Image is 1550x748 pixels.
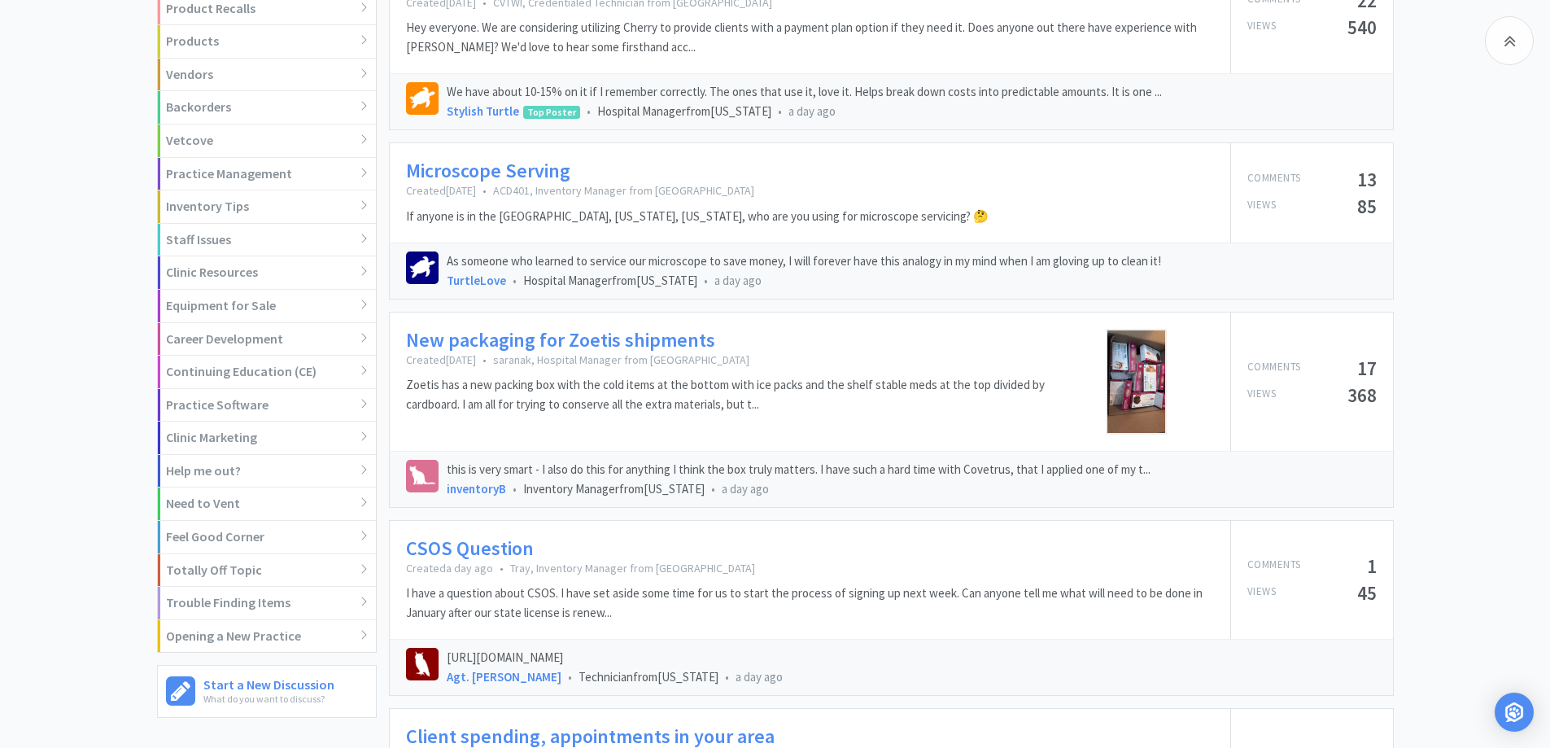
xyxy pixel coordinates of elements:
a: Stylish Turtle [447,103,519,119]
p: If anyone is in the [GEOGRAPHIC_DATA], [US_STATE], [US_STATE], who are you using for microscope s... [406,207,989,226]
p: Hey everyone. We are considering utilizing Cherry to provide clients with a payment plan option i... [406,18,1214,57]
div: Staff Issues [158,224,376,257]
p: Comments [1247,557,1301,575]
img: IMG_9112-1755808479.jfif [1106,329,1167,435]
div: Practice Software [158,389,376,422]
p: Created [DATE] ACD401, Inventory Manager from [GEOGRAPHIC_DATA] [406,183,989,198]
div: Clinic Marketing [158,422,376,455]
div: Equipment for Sale [158,290,376,323]
a: Microscope Serving [406,160,570,183]
a: TurtleLove [447,273,506,288]
span: • [568,669,572,685]
p: Comments [1247,170,1301,189]
h5: 13 [1357,170,1377,189]
p: We have about 10-15% on it if I remember correctly. The ones that use it, love it. Helps break do... [447,82,1377,102]
div: Trouble Finding Items [158,587,376,620]
p: I have a question about CSOS. I have set aside some time for us to start the process of signing u... [406,584,1214,623]
div: Technician from [US_STATE] [447,667,1377,687]
span: • [711,481,715,496]
span: • [704,273,708,288]
span: • [482,183,487,198]
div: Totally Off Topic [158,554,376,588]
div: Inventory Tips [158,190,376,224]
a: inventoryB [447,481,506,496]
span: Top Poster [524,107,579,118]
div: Clinic Resources [158,256,376,290]
span: • [513,481,517,496]
p: Views [1247,197,1277,216]
p: [URL][DOMAIN_NAME] [447,648,1377,667]
p: Created [DATE] saranak, Hospital Manager from [GEOGRAPHIC_DATA] [406,352,1051,367]
span: • [513,273,517,288]
p: Comments [1247,359,1301,378]
a: Start a New DiscussionWhat do you want to discuss? [157,665,377,717]
span: a day ago [722,481,769,496]
span: • [778,103,782,119]
div: Career Development [158,323,376,357]
h5: 85 [1357,197,1377,216]
p: this is very smart - I also do this for anything I think the box truly matters. I have such a har... [447,460,1377,479]
p: As someone who learned to service our microscope to save money, I will forever have this analogy ... [447,252,1377,271]
h5: 17 [1357,359,1377,378]
div: Open Intercom Messenger [1495,693,1534,732]
div: Backorders [158,91,376,125]
p: Views [1247,18,1277,37]
div: Opening a New Practice [158,620,376,653]
div: Feel Good Corner [158,521,376,554]
span: • [725,669,729,685]
h5: 540 [1347,18,1377,37]
div: Vetcove [158,125,376,158]
div: Help me out? [158,455,376,488]
div: Inventory Manager from [US_STATE] [447,479,1377,499]
p: Views [1247,584,1277,602]
p: Views [1247,386,1277,405]
p: What do you want to discuss? [203,691,334,706]
div: Hospital Manager from [US_STATE] [447,102,1377,121]
div: Continuing Education (CE) [158,356,376,389]
div: Hospital Manager from [US_STATE] [447,271,1377,291]
span: • [482,352,487,367]
a: CSOS Question [406,537,534,561]
span: • [587,103,591,119]
a: Agt. [PERSON_NAME] [447,669,561,685]
span: a day ago [788,103,836,119]
p: Zoetis has a new packing box with the cold items at the bottom with ice packs and the shelf stabl... [406,375,1051,414]
div: Vendors [158,59,376,92]
span: • [500,561,504,575]
div: Products [158,25,376,59]
h5: 1 [1367,557,1377,575]
div: Need to Vent [158,488,376,521]
h6: Start a New Discussion [203,674,334,691]
h5: 45 [1357,584,1377,602]
a: New packaging for Zoetis shipments [406,329,715,352]
span: a day ago [736,669,783,685]
span: a day ago [714,273,762,288]
div: Practice Management [158,158,376,191]
h5: 368 [1347,386,1377,405]
p: Created a day ago Tray, Inventory Manager from [GEOGRAPHIC_DATA] [406,561,1214,575]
